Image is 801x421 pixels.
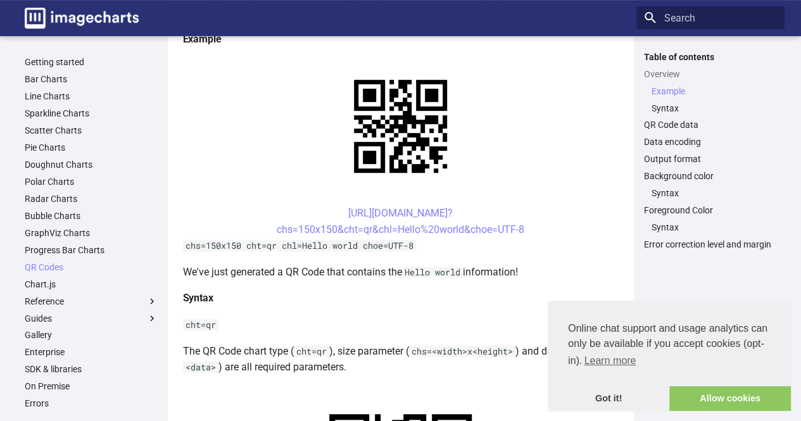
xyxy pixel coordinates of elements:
[669,386,791,412] a: allow cookies
[636,51,785,251] nav: Table of contents
[25,313,158,324] label: Guides
[25,296,158,307] label: Reference
[652,103,777,114] a: Syntax
[25,91,158,102] a: Line Charts
[20,3,144,34] a: Image-Charts documentation
[644,119,777,130] a: QR Code data
[25,159,158,170] a: Doughnut Charts
[644,222,777,233] nav: Foreground Color
[183,264,619,280] p: We've just generated a QR Code that contains the information!
[25,279,158,290] a: Chart.js
[183,240,416,251] code: chs=150x150 cht=qr chl=Hello world choe=UTF-8
[25,227,158,239] a: GraphViz Charts
[568,321,771,370] span: Online chat support and usage analytics can only be available if you accept cookies (opt-in).
[644,204,777,216] a: Foreground Color
[25,210,158,222] a: Bubble Charts
[652,187,777,199] a: Syntax
[25,346,158,358] a: Enterprise
[644,187,777,199] nav: Background color
[25,108,158,119] a: Sparkline Charts
[644,170,777,182] a: Background color
[652,222,777,233] a: Syntax
[644,136,777,148] a: Data encoding
[582,351,638,370] a: learn more about cookies
[25,261,158,273] a: QR Codes
[183,343,619,375] p: The QR Code chart type ( ), size parameter ( ) and data ( ) are all required parameters.
[277,207,524,236] a: [URL][DOMAIN_NAME]?chs=150x150&cht=qr&chl=Hello%20world&choe=UTF-8
[25,398,158,409] a: Errors
[25,380,158,392] a: On Premise
[25,73,158,85] a: Bar Charts
[652,85,777,97] a: Example
[644,239,777,250] a: Error correction level and margin
[183,319,218,330] code: cht=qr
[409,346,515,357] code: chs=<width>x<height>
[25,125,158,136] a: Scatter Charts
[644,85,777,114] nav: Overview
[183,290,619,306] h4: Syntax
[644,68,777,80] a: Overview
[25,8,139,28] img: logo
[25,56,158,68] a: Getting started
[25,244,158,256] a: Progress Bar Charts
[636,51,785,63] label: Table of contents
[25,329,158,341] a: Gallery
[332,58,469,195] img: chart
[25,176,158,187] a: Polar Charts
[25,142,158,153] a: Pie Charts
[25,363,158,375] a: SDK & libraries
[644,153,777,165] a: Output format
[636,6,785,29] input: Search
[183,31,619,47] h4: Example
[548,386,669,412] a: dismiss cookie message
[294,346,329,357] code: cht=qr
[548,301,791,411] div: cookieconsent
[402,267,463,278] code: Hello world
[25,193,158,204] a: Radar Charts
